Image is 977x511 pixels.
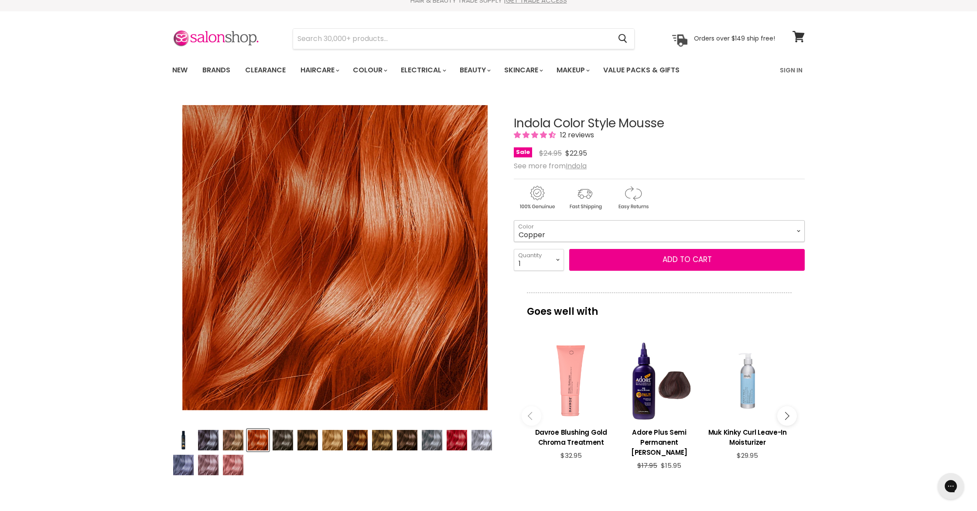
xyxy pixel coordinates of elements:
a: Indola [566,161,587,171]
a: New [166,61,194,79]
a: View product:Adore Plus Semi Permanent Mocha Brown [619,421,699,462]
p: Orders over $149 ship free! [694,34,775,42]
div: Indola Color Style Mousse image. Click or Scroll to Zoom. [172,95,498,421]
a: Haircare [294,61,345,79]
span: See more from [514,161,587,171]
div: Product thumbnails [171,426,499,476]
span: $15.95 [661,461,681,470]
button: Indola Color Style Mousse [222,429,244,451]
form: Product [293,28,635,49]
span: Sale [514,147,532,157]
a: Makeup [550,61,595,79]
img: Indola Color Style Mousse [173,430,194,450]
img: returns.gif [610,184,656,211]
span: 4.33 stars [514,130,557,140]
span: $24.95 [539,148,562,158]
img: Indola Color Style Mousse [198,430,219,450]
button: Indola Color Style Mousse [222,454,244,476]
button: Indola Color Style Mousse [471,429,493,451]
img: Indola Color Style Mousse [447,430,467,450]
a: Sign In [775,61,808,79]
button: Indola Color Style Mousse [446,429,468,451]
a: View product:Muk Kinky Curl Leave-In Moisturizer [708,421,787,452]
img: Indola Color Style Mousse [397,430,417,450]
span: $22.95 [565,148,587,158]
a: Value Packs & Gifts [597,61,686,79]
span: 12 reviews [557,130,594,140]
button: Add to cart [569,249,805,271]
a: Brands [196,61,237,79]
img: Indola Color Style Mousse [248,430,268,450]
button: Search [611,29,634,49]
img: Indola Color Style Mousse [322,430,343,450]
h3: Davroe Blushing Gold Chroma Treatment [531,427,611,447]
img: Indola Color Style Mousse [297,430,318,450]
img: Indola Color Style Mousse [422,430,442,450]
img: Indola Color Style Mousse [347,430,368,450]
p: Goes well with [527,293,792,321]
img: Indola Color Style Mousse [173,455,194,475]
span: $17.95 [637,461,657,470]
nav: Main [161,58,816,83]
button: Indola Color Style Mousse [172,454,195,476]
img: Indola Color Style Mousse [198,455,219,475]
button: Indola Color Style Mousse [321,429,344,451]
button: Indola Color Style Mousse [197,429,219,451]
a: Skincare [498,61,548,79]
a: Beauty [453,61,496,79]
button: Indola Color Style Mousse [197,454,219,476]
span: $32.95 [560,451,582,460]
button: Indola Color Style Mousse [371,429,393,451]
img: shipping.gif [562,184,608,211]
img: Indola Color Style Mousse [223,430,243,450]
button: Indola Color Style Mousse [396,429,418,451]
img: genuine.gif [514,184,560,211]
img: Indola Color Style Mousse [372,430,393,450]
span: $29.95 [737,451,758,460]
ul: Main menu [166,58,731,83]
button: Indola Color Style Mousse [297,429,319,451]
button: Indola Color Style Mousse [247,429,269,451]
img: Indola Color Style Mousse [471,430,492,450]
h3: Muk Kinky Curl Leave-In Moisturizer [708,427,787,447]
button: Indola Color Style Mousse [421,429,443,451]
button: Indola Color Style Mousse [172,429,195,451]
img: Indola Color Style Mousse [273,430,293,450]
button: Indola Color Style Mousse [346,429,369,451]
h3: Adore Plus Semi Permanent [PERSON_NAME] [619,427,699,457]
select: Quantity [514,249,564,271]
a: Electrical [394,61,451,79]
button: Indola Color Style Mousse [272,429,294,451]
iframe: Gorgias live chat messenger [933,470,968,502]
a: Colour [346,61,393,79]
a: View product:Davroe Blushing Gold Chroma Treatment [531,421,611,452]
a: Clearance [239,61,292,79]
input: Search [293,29,611,49]
h1: Indola Color Style Mousse [514,117,805,130]
img: Indola Color Style Mousse [223,455,243,475]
